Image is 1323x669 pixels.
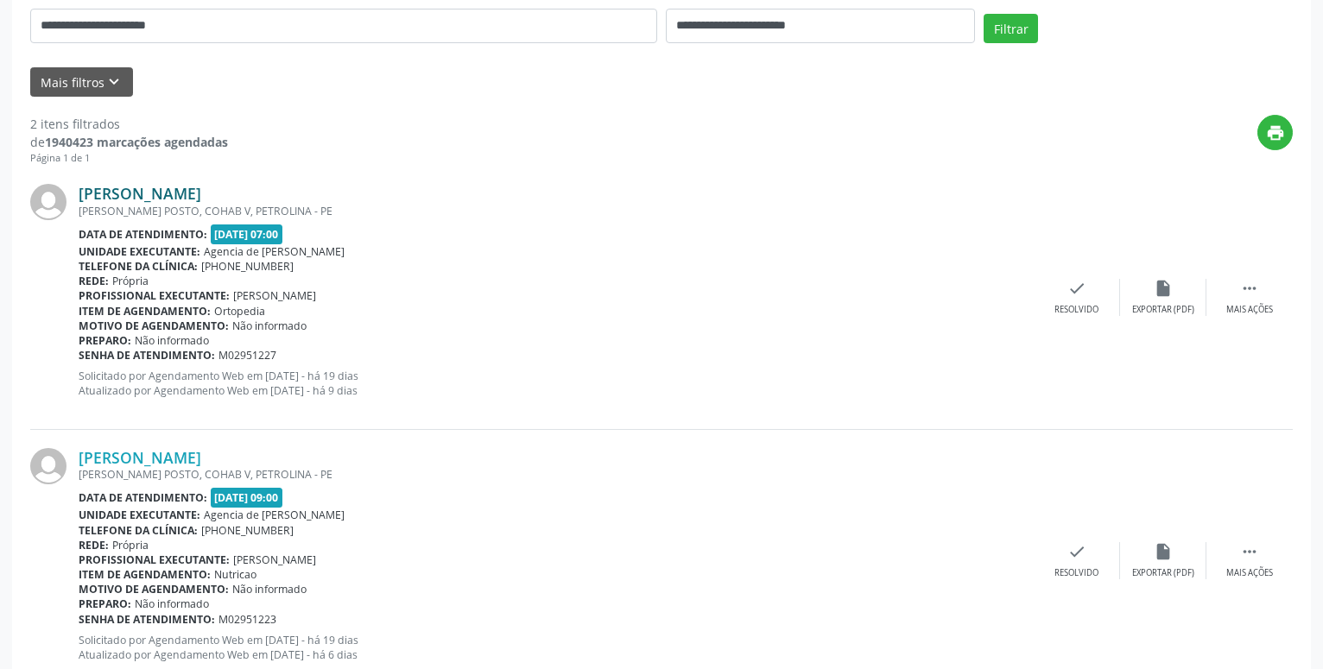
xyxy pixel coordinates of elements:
[1266,123,1285,142] i: print
[79,633,1034,662] p: Solicitado por Agendamento Web em [DATE] - há 19 dias Atualizado por Agendamento Web em [DATE] - ...
[30,67,133,98] button: Mais filtroskeyboard_arrow_down
[135,333,209,348] span: Não informado
[214,304,265,319] span: Ortopedia
[204,244,345,259] span: Agencia de [PERSON_NAME]
[1257,115,1293,150] button: print
[79,448,201,467] a: [PERSON_NAME]
[79,304,211,319] b: Item de agendamento:
[79,204,1034,218] div: [PERSON_NAME] POSTO, COHAB V, PETROLINA - PE
[79,538,109,552] b: Rede:
[30,151,228,166] div: Página 1 de 1
[1154,279,1173,298] i: insert_drive_file
[79,596,131,611] b: Preparo:
[79,369,1034,398] p: Solicitado por Agendamento Web em [DATE] - há 19 dias Atualizado por Agendamento Web em [DATE] - ...
[79,319,229,333] b: Motivo de agendamento:
[218,348,276,363] span: M02951227
[1054,304,1098,316] div: Resolvido
[1226,304,1273,316] div: Mais ações
[1067,279,1086,298] i: check
[30,184,66,220] img: img
[218,612,276,627] span: M02951223
[233,552,316,567] span: [PERSON_NAME]
[1240,542,1259,561] i: 
[79,184,201,203] a: [PERSON_NAME]
[30,115,228,133] div: 2 itens filtrados
[79,582,229,596] b: Motivo de agendamento:
[79,523,198,538] b: Telefone da clínica:
[201,523,294,538] span: [PHONE_NUMBER]
[1054,567,1098,579] div: Resolvido
[211,488,283,508] span: [DATE] 09:00
[79,490,207,505] b: Data de atendimento:
[112,274,149,288] span: Própria
[30,448,66,484] img: img
[45,134,228,150] strong: 1940423 marcações agendadas
[79,552,230,567] b: Profissional executante:
[104,73,123,92] i: keyboard_arrow_down
[1226,567,1273,579] div: Mais ações
[79,567,211,582] b: Item de agendamento:
[1132,304,1194,316] div: Exportar (PDF)
[204,508,345,522] span: Agencia de [PERSON_NAME]
[1240,279,1259,298] i: 
[984,14,1038,43] button: Filtrar
[79,467,1034,482] div: [PERSON_NAME] POSTO, COHAB V, PETROLINA - PE
[211,224,283,244] span: [DATE] 07:00
[79,244,200,259] b: Unidade executante:
[79,227,207,242] b: Data de atendimento:
[79,348,215,363] b: Senha de atendimento:
[233,288,316,303] span: [PERSON_NAME]
[112,538,149,552] span: Própria
[79,508,200,522] b: Unidade executante:
[30,133,228,151] div: de
[79,333,131,348] b: Preparo:
[1067,542,1086,561] i: check
[79,274,109,288] b: Rede:
[135,596,209,611] span: Não informado
[232,319,307,333] span: Não informado
[232,582,307,596] span: Não informado
[79,612,215,627] b: Senha de atendimento:
[79,259,198,274] b: Telefone da clínica:
[79,288,230,303] b: Profissional executante:
[201,259,294,274] span: [PHONE_NUMBER]
[1132,567,1194,579] div: Exportar (PDF)
[214,567,256,582] span: Nutricao
[1154,542,1173,561] i: insert_drive_file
